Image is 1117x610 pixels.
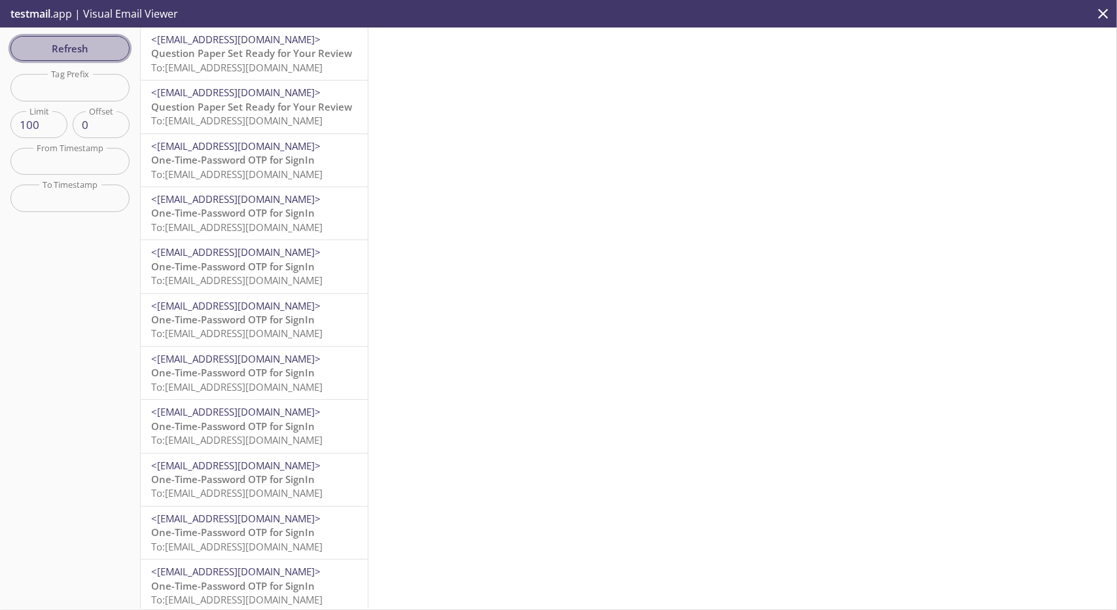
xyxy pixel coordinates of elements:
[151,274,323,287] span: To: [EMAIL_ADDRESS][DOMAIN_NAME]
[141,240,368,293] div: <[EMAIL_ADDRESS][DOMAIN_NAME]>One-Time-Password OTP for SignInTo:[EMAIL_ADDRESS][DOMAIN_NAME]
[151,260,315,273] span: One-Time-Password OTP for SignIn
[151,139,321,152] span: <[EMAIL_ADDRESS][DOMAIN_NAME]>
[141,454,368,506] div: <[EMAIL_ADDRESS][DOMAIN_NAME]>One-Time-Password OTP for SignInTo:[EMAIL_ADDRESS][DOMAIN_NAME]
[151,46,352,60] span: Question Paper Set Ready for Your Review
[151,473,315,486] span: One-Time-Password OTP for SignIn
[151,221,323,234] span: To: [EMAIL_ADDRESS][DOMAIN_NAME]
[151,86,321,99] span: <[EMAIL_ADDRESS][DOMAIN_NAME]>
[151,33,321,46] span: <[EMAIL_ADDRESS][DOMAIN_NAME]>
[151,459,321,472] span: <[EMAIL_ADDRESS][DOMAIN_NAME]>
[151,100,352,113] span: Question Paper Set Ready for Your Review
[10,36,130,61] button: Refresh
[151,380,323,393] span: To: [EMAIL_ADDRESS][DOMAIN_NAME]
[141,27,368,80] div: <[EMAIL_ADDRESS][DOMAIN_NAME]>Question Paper Set Ready for Your ReviewTo:[EMAIL_ADDRESS][DOMAIN_N...
[151,433,323,446] span: To: [EMAIL_ADDRESS][DOMAIN_NAME]
[151,168,323,181] span: To: [EMAIL_ADDRESS][DOMAIN_NAME]
[151,593,323,606] span: To: [EMAIL_ADDRESS][DOMAIN_NAME]
[151,420,315,433] span: One-Time-Password OTP for SignIn
[151,540,323,553] span: To: [EMAIL_ADDRESS][DOMAIN_NAME]
[141,400,368,452] div: <[EMAIL_ADDRESS][DOMAIN_NAME]>One-Time-Password OTP for SignInTo:[EMAIL_ADDRESS][DOMAIN_NAME]
[151,565,321,578] span: <[EMAIL_ADDRESS][DOMAIN_NAME]>
[141,187,368,240] div: <[EMAIL_ADDRESS][DOMAIN_NAME]>One-Time-Password OTP for SignInTo:[EMAIL_ADDRESS][DOMAIN_NAME]
[151,299,321,312] span: <[EMAIL_ADDRESS][DOMAIN_NAME]>
[141,81,368,133] div: <[EMAIL_ADDRESS][DOMAIN_NAME]>Question Paper Set Ready for Your ReviewTo:[EMAIL_ADDRESS][DOMAIN_N...
[151,366,315,379] span: One-Time-Password OTP for SignIn
[151,61,323,74] span: To: [EMAIL_ADDRESS][DOMAIN_NAME]
[151,352,321,365] span: <[EMAIL_ADDRESS][DOMAIN_NAME]>
[21,40,119,57] span: Refresh
[151,245,321,259] span: <[EMAIL_ADDRESS][DOMAIN_NAME]>
[10,7,50,21] span: testmail
[151,579,315,592] span: One-Time-Password OTP for SignIn
[151,526,315,539] span: One-Time-Password OTP for SignIn
[141,294,368,346] div: <[EMAIL_ADDRESS][DOMAIN_NAME]>One-Time-Password OTP for SignInTo:[EMAIL_ADDRESS][DOMAIN_NAME]
[151,153,315,166] span: One-Time-Password OTP for SignIn
[151,405,321,418] span: <[EMAIL_ADDRESS][DOMAIN_NAME]>
[151,206,315,219] span: One-Time-Password OTP for SignIn
[151,512,321,525] span: <[EMAIL_ADDRESS][DOMAIN_NAME]>
[141,347,368,399] div: <[EMAIL_ADDRESS][DOMAIN_NAME]>One-Time-Password OTP for SignInTo:[EMAIL_ADDRESS][DOMAIN_NAME]
[151,327,323,340] span: To: [EMAIL_ADDRESS][DOMAIN_NAME]
[151,486,323,499] span: To: [EMAIL_ADDRESS][DOMAIN_NAME]
[141,507,368,559] div: <[EMAIL_ADDRESS][DOMAIN_NAME]>One-Time-Password OTP for SignInTo:[EMAIL_ADDRESS][DOMAIN_NAME]
[151,114,323,127] span: To: [EMAIL_ADDRESS][DOMAIN_NAME]
[141,134,368,187] div: <[EMAIL_ADDRESS][DOMAIN_NAME]>One-Time-Password OTP for SignInTo:[EMAIL_ADDRESS][DOMAIN_NAME]
[151,313,315,326] span: One-Time-Password OTP for SignIn
[151,192,321,206] span: <[EMAIL_ADDRESS][DOMAIN_NAME]>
